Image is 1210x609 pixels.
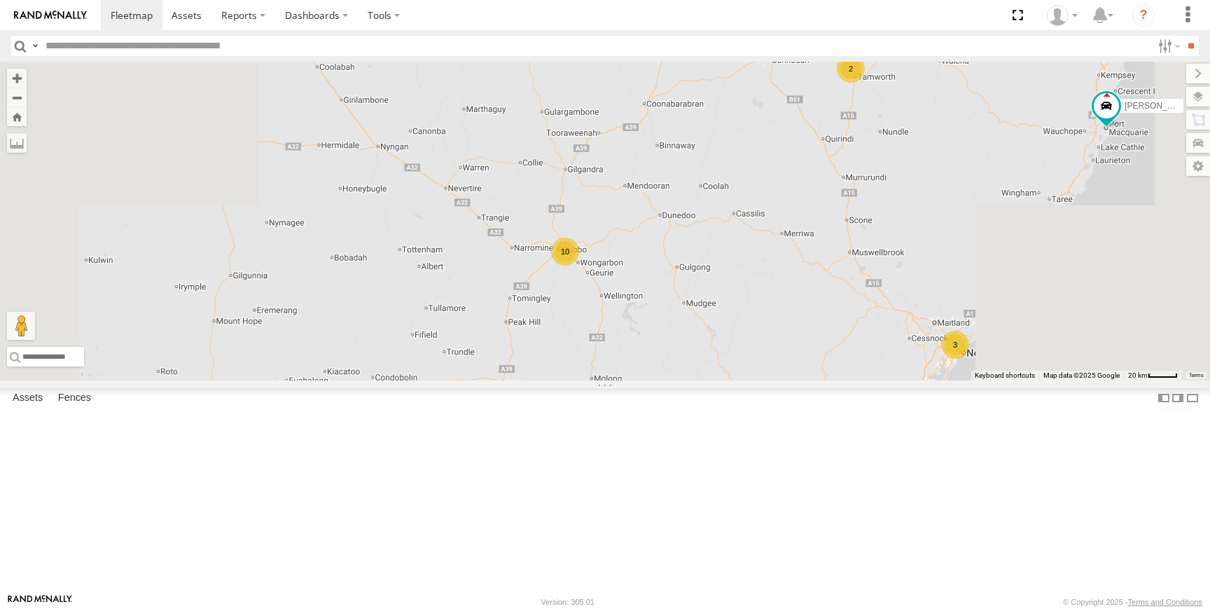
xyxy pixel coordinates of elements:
[29,36,41,56] label: Search Query
[7,107,27,126] button: Zoom Home
[1132,4,1155,27] i: ?
[1189,373,1204,378] a: Terms
[541,598,594,606] div: Version: 305.01
[7,312,35,340] button: Drag Pegman onto the map to open Street View
[551,238,579,266] div: 10
[975,371,1035,381] button: Keyboard shortcuts
[7,69,27,88] button: Zoom in
[1153,36,1183,56] label: Search Filter Options
[14,11,87,20] img: rand-logo.svg
[1171,388,1185,409] label: Dock Summary Table to the Right
[1186,156,1210,176] label: Map Settings
[1043,371,1120,379] span: Map data ©2025 Google
[941,331,969,359] div: 3
[6,388,50,408] label: Assets
[1128,598,1202,606] a: Terms and Conditions
[1128,371,1148,379] span: 20 km
[1125,100,1194,110] span: [PERSON_NAME]
[1185,388,1199,409] label: Hide Summary Table
[837,55,865,83] div: 2
[7,88,27,107] button: Zoom out
[8,595,72,609] a: Visit our Website
[1157,388,1171,409] label: Dock Summary Table to the Left
[1042,5,1083,26] div: Beth Porter
[51,388,98,408] label: Fences
[1063,598,1202,606] div: © Copyright 2025 -
[1124,371,1182,381] button: Map scale: 20 km per 39 pixels
[7,133,27,153] label: Measure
